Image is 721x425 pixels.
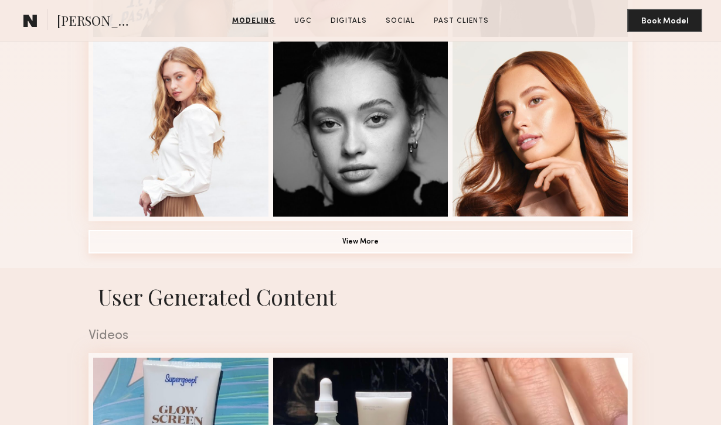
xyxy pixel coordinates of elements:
a: Book Model [627,15,702,25]
button: View More [89,230,632,253]
h1: User Generated Content [79,282,642,311]
span: [PERSON_NAME] [57,12,138,32]
a: Past Clients [429,16,494,26]
div: Videos [89,329,632,342]
button: Book Model [627,9,702,32]
a: Digitals [326,16,372,26]
a: Modeling [227,16,280,26]
a: Social [381,16,420,26]
a: UGC [290,16,317,26]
